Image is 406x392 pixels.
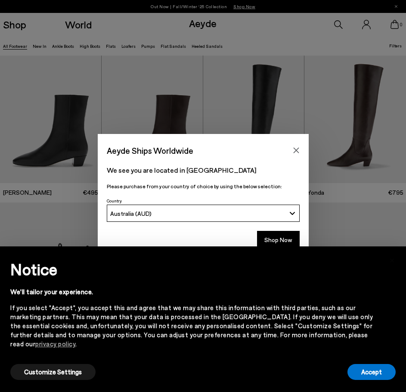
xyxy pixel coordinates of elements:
span: Country [107,198,122,203]
button: Shop Now [257,231,300,249]
span: × [389,253,395,265]
p: We see you are located in [GEOGRAPHIC_DATA] [107,165,300,175]
p: Please purchase from your country of choice by using the below selection: [107,182,300,190]
button: Customize Settings [10,364,96,380]
button: Close this notice [382,249,403,270]
span: Aeyde Ships Worldwide [107,143,193,158]
div: If you select "Accept", you accept this and agree that we may share this information with third p... [10,303,382,348]
button: Close [290,144,303,157]
button: Accept [347,364,396,380]
a: privacy policy [35,340,75,348]
div: We'll tailor your experience. [10,287,382,296]
span: Australia (AUD) [110,210,152,217]
h2: Notice [10,258,382,280]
